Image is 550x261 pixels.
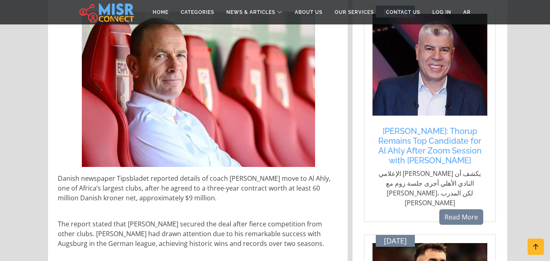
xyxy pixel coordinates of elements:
a: News & Articles [220,4,289,20]
a: Categories [175,4,220,20]
a: [PERSON_NAME]: Thorup Remains Top Candidate for Al Ahly After Zoom Session with [PERSON_NAME] [377,126,483,165]
a: About Us [289,4,329,20]
span: News & Articles [226,9,275,16]
p: The report stated that [PERSON_NAME] secured the deal after fierce competition from other clubs. ... [58,219,340,248]
img: أحمد شوبير يعلق على ترشيحات مدربي الأهلي وجيس ثورب في الصدارة [373,14,487,116]
img: main.misr_connect [79,2,134,22]
p: الإعلامي [PERSON_NAME] يكشف أن النادي الأهلي أجرى جلسة زوم مع [PERSON_NAME]، لكن المدرب [PERSON_N... [377,169,483,257]
a: Read More [439,209,483,225]
img: جيس ثورب يصل القاهرة لتولي تدريب الأهلي براتب قياسي [82,12,315,167]
a: Log in [426,4,457,20]
a: Contact Us [380,4,426,20]
p: Danish newspaper Tipsbladet reported details of coach [PERSON_NAME] move to Al Ahly, one of Afric... [58,173,340,203]
span: [DATE] [384,237,407,246]
a: Our Services [329,4,380,20]
a: Home [147,4,175,20]
a: AR [457,4,477,20]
